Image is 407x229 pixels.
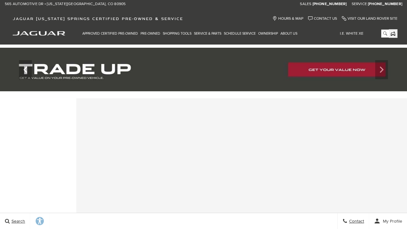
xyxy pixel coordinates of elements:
[380,219,402,224] span: My Profile
[13,16,183,21] span: Jaguar [US_STATE] Springs Certified Pre-Owned & Service
[81,28,139,39] a: Approved Certified Pre-Owned
[313,2,347,7] a: [PHONE_NUMBER]
[348,219,364,224] span: Contact
[10,16,186,21] a: Jaguar [US_STATE] Springs Certified Pre-Owned & Service
[13,31,65,36] img: Jaguar
[162,28,193,39] a: Shopping Tools
[257,28,279,39] a: Ownership
[193,28,223,39] a: Service & Parts
[335,30,389,38] input: i.e. White XE
[352,2,367,6] span: Service
[342,16,397,21] a: Visit Our Land Rover Site
[369,213,407,229] button: user-profile-menu
[139,28,162,39] a: Pre-Owned
[81,28,299,39] nav: Main Navigation
[272,16,303,21] a: Hours & Map
[368,2,402,7] a: [PHONE_NUMBER]
[308,16,337,21] a: Contact Us
[223,28,257,39] a: Schedule Service
[5,2,126,7] a: 565 Automotive Dr • [US_STATE][GEOGRAPHIC_DATA], CO 80905
[10,219,25,224] span: Search
[300,2,311,6] span: Sales
[13,30,65,36] a: jaguar
[279,28,299,39] a: About Us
